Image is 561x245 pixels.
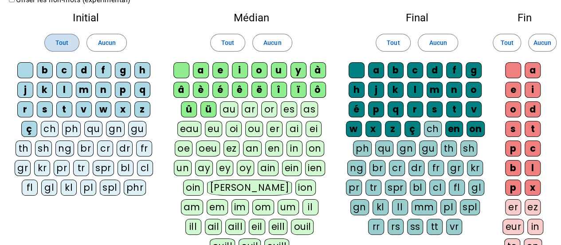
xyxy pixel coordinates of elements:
[468,180,484,196] div: gl
[252,199,274,215] div: om
[173,82,189,98] div: â
[212,82,228,98] div: é
[467,121,485,137] div: on
[527,219,543,235] div: in
[73,160,89,176] div: tr
[505,180,521,196] div: p
[404,121,420,137] div: ç
[175,141,192,157] div: oe
[446,82,462,98] div: n
[61,180,77,196] div: kl
[97,141,113,157] div: cr
[291,219,314,235] div: ouil
[310,62,326,78] div: à
[106,121,125,137] div: gn
[368,62,384,78] div: a
[365,121,381,137] div: x
[525,82,541,98] div: i
[369,160,385,176] div: br
[271,62,287,78] div: u
[407,219,423,235] div: ss
[205,121,222,137] div: eu
[225,219,245,235] div: aill
[385,180,406,196] div: spr
[447,160,463,176] div: gr
[281,101,297,117] div: es
[286,141,302,157] div: in
[134,82,150,98] div: q
[115,82,131,98] div: p
[525,121,541,137] div: t
[302,199,318,215] div: il
[407,82,423,98] div: l
[350,199,369,215] div: gn
[86,34,126,52] button: Aucun
[460,141,477,157] div: sh
[22,180,38,196] div: fl
[349,82,365,98] div: h
[306,141,324,157] div: on
[418,34,458,52] button: Aucun
[440,199,456,215] div: pl
[54,160,70,176] div: pr
[185,219,201,235] div: ill
[16,141,31,157] div: th
[134,101,150,117] div: z
[231,199,249,215] div: im
[525,199,541,215] div: ez
[128,121,146,137] div: gu
[505,101,521,117] div: o
[305,160,325,176] div: ien
[258,160,279,176] div: ain
[525,160,541,176] div: l
[196,141,220,157] div: oeu
[76,82,92,98] div: m
[78,141,94,157] div: br
[387,37,400,48] span: Tout
[232,82,248,98] div: ê
[193,82,209,98] div: è
[226,121,242,137] div: oi
[115,101,131,117] div: x
[44,34,79,52] button: Tout
[368,219,384,235] div: rr
[500,37,513,48] span: Tout
[429,37,447,48] span: Aucun
[17,101,33,117] div: r
[502,219,524,235] div: eur
[265,141,283,157] div: en
[251,82,267,98] div: ë
[466,62,482,78] div: g
[210,34,245,52] button: Tout
[467,160,483,176] div: kr
[56,62,72,78] div: c
[62,121,81,137] div: ph
[290,82,306,98] div: ï
[407,62,423,78] div: c
[95,82,111,98] div: n
[427,62,443,78] div: d
[267,121,282,137] div: er
[368,82,384,98] div: j
[286,121,302,137] div: ai
[245,121,263,137] div: ou
[232,62,248,78] div: i
[502,12,547,23] h2: Fin
[419,141,437,157] div: gu
[446,219,462,235] div: vr
[301,101,318,117] div: as
[84,121,102,137] div: qu
[445,121,463,137] div: en
[446,101,462,117] div: t
[15,160,31,176] div: gr
[389,160,405,176] div: cr
[388,219,404,235] div: rs
[118,160,133,176] div: bl
[427,101,443,117] div: s
[177,121,202,137] div: eau
[21,121,37,137] div: ç
[368,101,384,117] div: p
[80,180,96,196] div: pl
[115,62,131,78] div: g
[174,160,192,176] div: un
